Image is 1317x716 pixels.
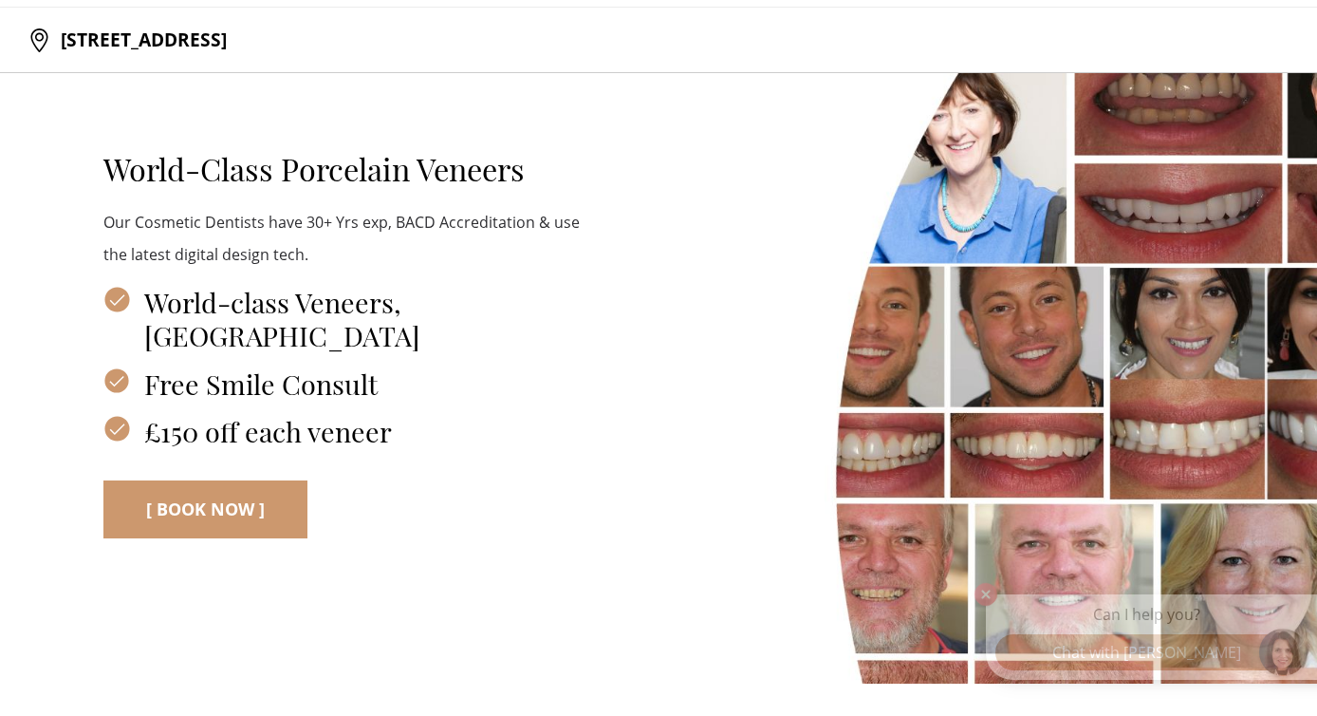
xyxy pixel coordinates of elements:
[51,21,227,59] p: [STREET_ADDRESS]
[103,367,583,401] h3: Free Smile Consult
[103,286,583,351] h3: World-class Veneers, [GEOGRAPHIC_DATA]
[103,207,583,271] p: Our Cosmetic Dentists have 30+ Yrs exp, BACD Accreditation & use the latest digital design tech.
[103,480,307,538] a: [ BOOK NOW ]
[103,415,583,448] h3: £150 off each veneer
[103,151,583,188] h2: World-Class Porcelain Veneers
